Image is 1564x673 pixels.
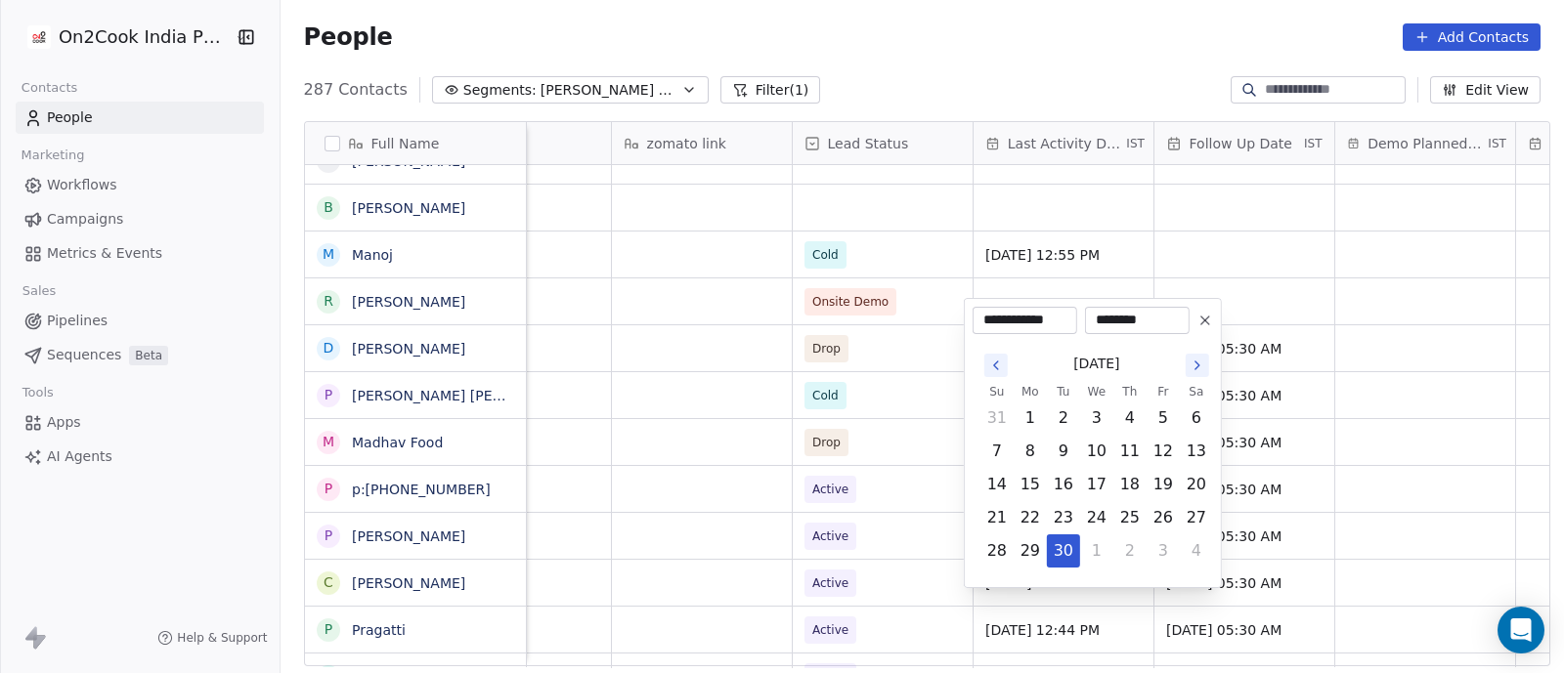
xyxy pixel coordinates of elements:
button: Monday, September 8th, 2025 [1015,436,1046,467]
th: Sunday [980,382,1014,401]
th: Tuesday [1047,382,1080,401]
button: Thursday, September 11th, 2025 [1114,436,1146,467]
button: Sunday, August 31st, 2025 [981,402,1013,434]
button: Monday, September 1st, 2025 [1015,402,1046,434]
button: Saturday, September 27th, 2025 [1181,502,1212,533]
button: Friday, September 19th, 2025 [1148,469,1179,500]
button: Wednesday, October 1st, 2025 [1081,535,1112,567]
button: Saturday, September 13th, 2025 [1181,436,1212,467]
button: Tuesday, September 9th, 2025 [1048,436,1079,467]
span: [DATE] [1073,354,1119,374]
button: Sunday, September 14th, 2025 [981,469,1013,500]
button: Saturday, September 6th, 2025 [1181,402,1212,434]
button: Monday, September 22nd, 2025 [1015,502,1046,533]
th: Wednesday [1080,382,1113,401]
button: Saturday, September 20th, 2025 [1181,469,1212,500]
button: Monday, September 29th, 2025 [1015,535,1046,567]
button: Sunday, September 7th, 2025 [981,436,1013,467]
button: Go to the Previous Month [984,354,1008,377]
button: Friday, September 26th, 2025 [1148,502,1179,533]
th: Friday [1147,382,1180,401]
th: Monday [1014,382,1047,401]
button: Friday, October 3rd, 2025 [1148,535,1179,567]
button: Go to the Next Month [1186,354,1209,377]
button: Friday, September 5th, 2025 [1148,402,1179,434]
th: Saturday [1180,382,1213,401]
button: Thursday, October 2nd, 2025 [1114,535,1146,567]
button: Sunday, September 21st, 2025 [981,502,1013,533]
button: Monday, September 15th, 2025 [1015,469,1046,500]
table: September 2025 [980,382,1213,568]
th: Thursday [1113,382,1147,401]
button: Wednesday, September 24th, 2025 [1081,502,1112,533]
button: Tuesday, September 23rd, 2025 [1048,502,1079,533]
button: Sunday, September 28th, 2025 [981,535,1013,567]
button: Thursday, September 18th, 2025 [1114,469,1146,500]
button: Wednesday, September 10th, 2025 [1081,436,1112,467]
button: Wednesday, September 17th, 2025 [1081,469,1112,500]
button: Tuesday, September 2nd, 2025 [1048,402,1079,434]
button: Thursday, September 25th, 2025 [1114,502,1146,533]
button: Tuesday, September 16th, 2025 [1048,469,1079,500]
button: Wednesday, September 3rd, 2025 [1081,402,1112,434]
button: Thursday, September 4th, 2025 [1114,402,1146,434]
button: Saturday, October 4th, 2025 [1181,535,1212,567]
button: Today, Tuesday, September 30th, 2025, selected [1048,535,1079,567]
button: Friday, September 12th, 2025 [1148,436,1179,467]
